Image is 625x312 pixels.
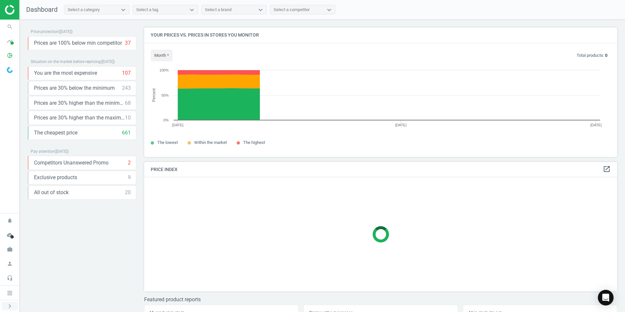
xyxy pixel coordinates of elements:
[122,85,131,92] div: 243
[59,29,73,34] span: ( [DATE] )
[6,302,14,310] i: chevron_right
[603,165,611,173] i: open_in_new
[590,123,602,127] tspan: [DATE]
[5,5,51,15] img: ajHJNr6hYgQAAAAASUVORK5CYII=
[152,88,156,102] tspan: Percent
[136,7,158,13] div: Select a tag
[26,6,58,13] span: Dashboard
[4,272,16,284] i: headset_mic
[128,174,131,181] div: 9
[160,68,169,72] text: 100%
[4,214,16,227] i: notifications
[205,7,231,13] div: Select a brand
[395,123,407,127] tspan: [DATE]
[4,257,16,270] i: person
[603,165,611,174] a: open_in_new
[34,85,115,92] span: Prices are 30% below the minimum
[4,21,16,33] i: search
[68,7,100,13] div: Select a category
[151,50,173,61] button: month
[4,243,16,256] i: work
[605,53,607,58] b: 0
[55,149,69,154] span: ( [DATE] )
[2,302,18,310] button: chevron_right
[125,114,131,121] div: 10
[4,49,16,62] i: pie_chart_outlined
[122,129,131,136] div: 661
[144,162,617,177] h4: Price Index
[101,59,115,64] span: ( [DATE] )
[34,39,122,47] span: Prices are 100% below min competitor
[34,114,125,121] span: Prices are 30% higher than the maximal
[125,100,131,107] div: 68
[34,70,97,77] span: You are the most expensive
[34,129,77,136] span: The cheapest price
[172,123,183,127] tspan: [DATE]
[577,53,607,58] p: Total products:
[125,189,131,196] div: 20
[122,70,131,77] div: 107
[161,93,169,97] text: 50%
[4,229,16,241] i: cloud_done
[274,7,310,13] div: Select a competitor
[34,100,125,107] span: Prices are 30% higher than the minimum
[243,140,265,145] span: The highest
[31,149,55,154] span: Pay attention
[31,59,101,64] span: Situation on the market before repricing
[7,67,13,73] img: wGWNvw8QSZomAAAAABJRU5ErkJggg==
[34,189,69,196] span: All out of stock
[144,296,617,303] h3: Featured product reports
[31,29,59,34] span: Price protection
[128,159,131,166] div: 2
[194,140,227,145] span: Within the market
[598,290,614,305] div: Open Intercom Messenger
[125,39,131,47] div: 37
[144,27,617,43] h4: Your prices vs. prices in stores you monitor
[4,35,16,47] i: timeline
[163,118,169,122] text: 0%
[34,159,109,166] span: Competitors Unanswered Promo
[157,140,178,145] span: The lowest
[34,174,77,181] span: Exclusive products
